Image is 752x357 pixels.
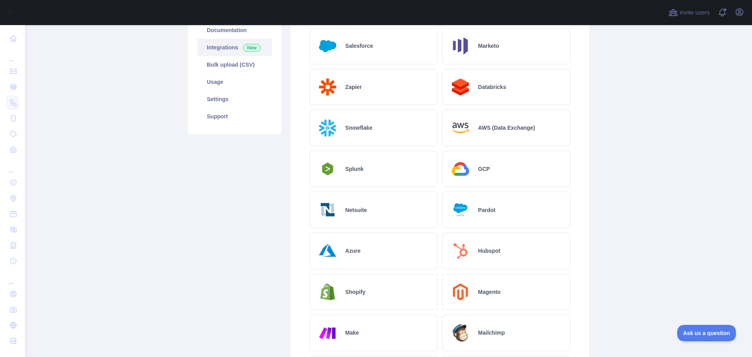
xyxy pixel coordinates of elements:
[449,76,472,99] img: Logo
[316,76,339,99] img: Logo
[478,206,495,214] h2: Pardot
[243,44,261,52] span: New
[345,206,367,214] h2: Netsuite
[316,34,339,58] img: Logo
[316,239,339,263] img: Logo
[345,83,362,91] h2: Zapier
[197,22,272,39] a: Documentation
[345,124,372,132] h2: Snowflake
[345,247,361,255] h2: Azure
[449,239,472,263] img: Logo
[316,321,339,344] img: Logo
[667,6,711,19] button: Invite users
[6,47,19,63] div: ...
[316,281,339,304] img: Logo
[449,34,472,58] img: Logo
[197,73,272,91] a: Usage
[345,42,373,50] h2: Salesforce
[6,158,19,174] div: ...
[345,288,365,296] h2: Shopify
[478,83,506,91] h2: Databricks
[478,247,501,255] h2: Hubspot
[316,160,339,178] img: Logo
[449,198,472,221] img: Logo
[197,91,272,108] a: Settings
[449,158,472,181] img: Logo
[197,108,272,125] a: Support
[677,325,736,341] iframe: Toggle Customer Support
[6,270,19,285] div: ...
[478,124,535,132] h2: AWS (Data Exchange)
[449,116,472,140] img: Logo
[478,165,490,173] h2: GCP
[449,281,472,304] img: Logo
[345,165,364,173] h2: Splunk
[345,329,359,337] h2: Make
[197,39,272,56] a: Integrations New
[478,288,501,296] h2: Magento
[478,329,505,337] h2: Mailchimp
[478,42,499,50] h2: Marketo
[316,116,339,140] img: Logo
[197,56,272,73] a: Bulk upload (CSV)
[680,8,710,17] span: Invite users
[316,198,339,221] img: Logo
[449,321,472,344] img: Logo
